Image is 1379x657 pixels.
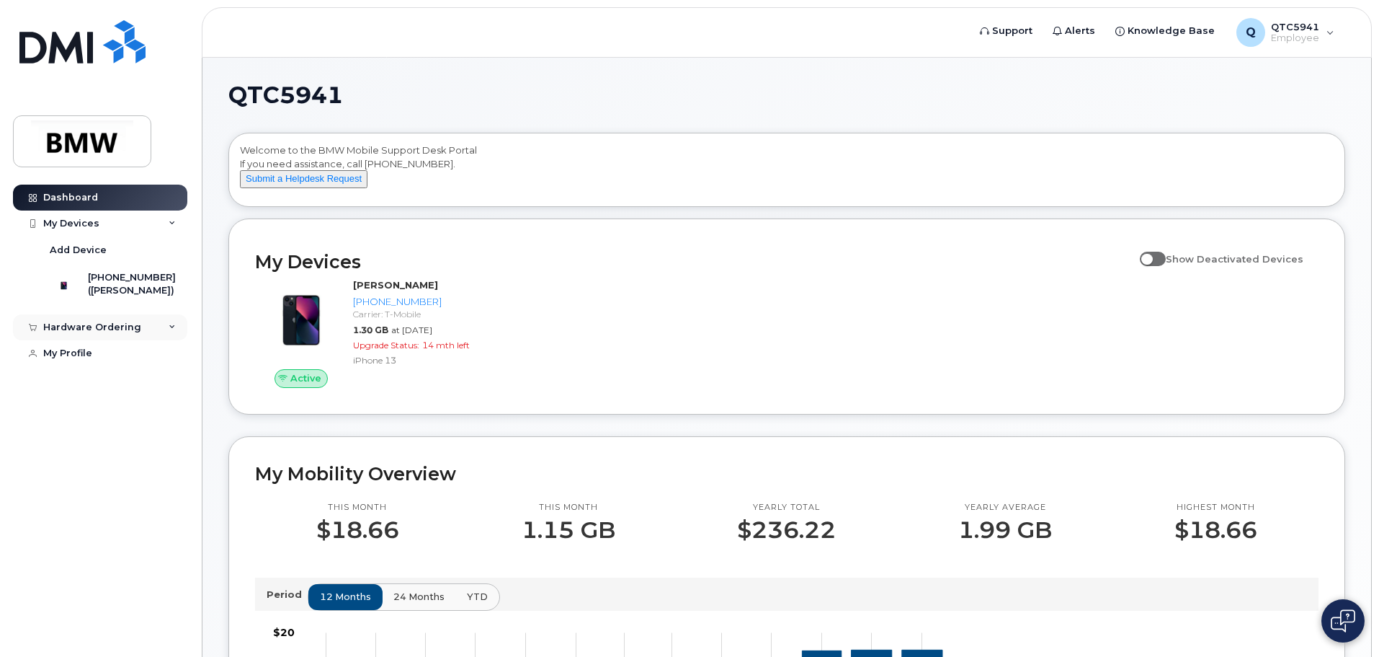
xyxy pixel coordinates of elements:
[240,170,367,188] button: Submit a Helpdesk Request
[290,371,321,385] span: Active
[353,325,388,335] span: 1.30 GB
[353,354,502,366] div: iPhone 13
[228,84,343,106] span: QTC5941
[255,251,1133,273] h2: My Devices
[255,278,508,388] a: Active[PERSON_NAME][PHONE_NUMBER]Carrier: T-Mobile1.30 GBat [DATE]Upgrade Status:14 mth leftiPhon...
[1331,609,1355,632] img: Open chat
[316,502,399,513] p: This month
[422,340,470,350] span: 14 mth left
[316,517,399,543] p: $18.66
[353,340,419,350] span: Upgrade Status:
[1166,253,1303,265] span: Show Deactivated Devices
[1140,245,1151,257] input: Show Deactivated Devices
[267,286,336,355] img: image20231002-3703462-1ig824h.jpeg
[393,590,445,604] span: 24 months
[273,626,295,639] tspan: $20
[353,308,502,320] div: Carrier: T-Mobile
[522,517,615,543] p: 1.15 GB
[240,172,367,184] a: Submit a Helpdesk Request
[958,517,1052,543] p: 1.99 GB
[391,325,432,335] span: at [DATE]
[467,590,488,604] span: YTD
[1174,517,1257,543] p: $18.66
[267,588,308,601] p: Period
[958,502,1052,513] p: Yearly average
[1174,502,1257,513] p: Highest month
[353,279,438,291] strong: [PERSON_NAME]
[737,502,836,513] p: Yearly total
[255,463,1318,485] h2: My Mobility Overview
[353,295,502,309] div: [PHONE_NUMBER]
[522,502,615,513] p: This month
[240,144,1334,201] div: Welcome to the BMW Mobile Support Desk Portal If you need assistance, call [PHONE_NUMBER].
[737,517,836,543] p: $236.22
